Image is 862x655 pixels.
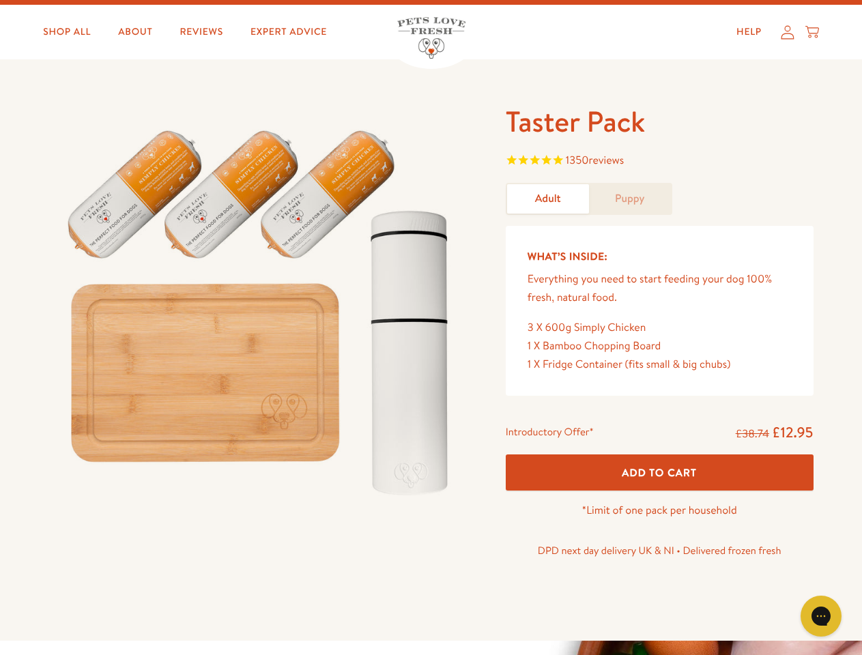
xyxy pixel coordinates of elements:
[506,454,814,491] button: Add To Cart
[528,338,661,353] span: 1 X Bamboo Chopping Board
[794,591,848,641] iframe: Gorgias live chat messenger
[622,465,697,480] span: Add To Cart
[725,18,773,46] a: Help
[397,17,465,59] img: Pets Love Fresh
[506,103,814,141] h1: Taster Pack
[736,426,769,441] s: £38.74
[107,18,163,46] a: About
[528,355,792,374] div: 1 X Fridge Container (fits small & big chubs)
[528,248,792,265] h5: What’s Inside:
[528,270,792,307] p: Everything you need to start feeding your dog 100% fresh, natural food.
[589,184,671,214] a: Puppy
[506,423,594,443] div: Introductory Offer*
[589,153,624,168] span: reviews
[32,18,102,46] a: Shop All
[49,103,473,510] img: Taster Pack - Adult
[772,422,814,442] span: £12.95
[240,18,338,46] a: Expert Advice
[506,501,814,520] p: *Limit of one pack per household
[169,18,233,46] a: Reviews
[566,153,624,168] span: 1350 reviews
[507,184,589,214] a: Adult
[506,151,814,172] span: Rated 4.8 out of 5 stars 1350 reviews
[506,542,814,559] p: DPD next day delivery UK & NI • Delivered frozen fresh
[528,319,792,337] div: 3 X 600g Simply Chicken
